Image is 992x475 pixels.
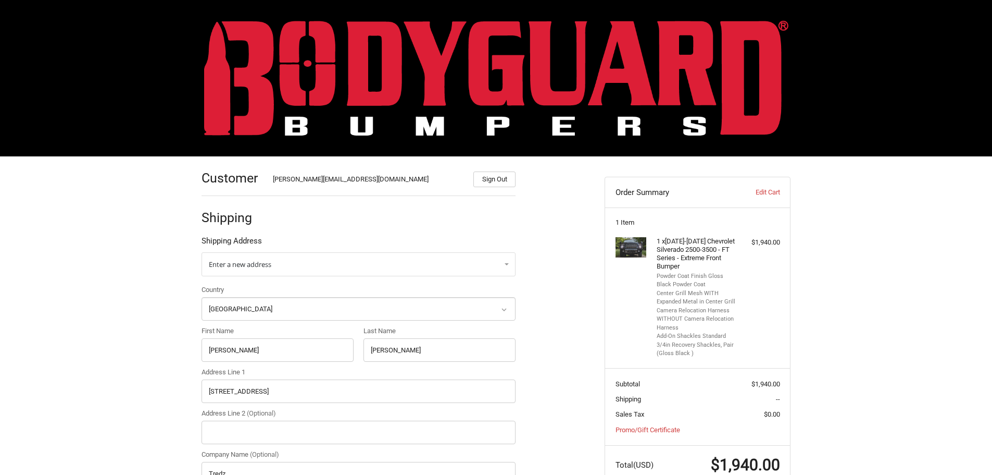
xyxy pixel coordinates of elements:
[202,210,262,226] h2: Shipping
[764,410,780,418] span: $0.00
[202,449,516,460] label: Company Name
[202,235,262,252] legend: Shipping Address
[616,380,640,388] span: Subtotal
[616,410,644,418] span: Sales Tax
[473,172,516,187] button: Sign Out
[657,272,736,289] li: Powder Coat Finish Gloss Black Powder Coat
[204,20,788,136] img: BODYGUARD BUMPERS
[657,237,736,271] h4: 1 x [DATE]-[DATE] Chevrolet Silverado 2500-3500 - FT Series - Extreme Front Bumper
[202,326,354,336] label: First Name
[616,395,641,403] span: Shipping
[363,326,516,336] label: Last Name
[273,174,463,187] div: [PERSON_NAME][EMAIL_ADDRESS][DOMAIN_NAME]
[657,307,736,333] li: Camera Relocation Harness WITHOUT Camera Relocation Harness
[616,460,654,470] span: Total (USD)
[250,450,279,458] small: (Optional)
[202,170,262,186] h2: Customer
[739,237,780,248] div: $1,940.00
[616,187,729,198] h3: Order Summary
[711,456,780,474] span: $1,940.00
[202,408,516,419] label: Address Line 2
[202,367,516,377] label: Address Line 1
[247,409,276,417] small: (Optional)
[657,332,736,358] li: Add-On Shackles Standard 3/4in Recovery Shackles, Pair (Gloss Black )
[202,252,516,276] a: Enter or select a different address
[209,260,271,269] span: Enter a new address
[657,289,736,307] li: Center Grill Mesh WITH Expanded Metal in Center Grill
[202,285,516,295] label: Country
[940,425,992,475] iframe: Chat Widget
[751,380,780,388] span: $1,940.00
[776,395,780,403] span: --
[616,218,780,227] h3: 1 Item
[616,426,680,434] a: Promo/Gift Certificate
[728,187,780,198] a: Edit Cart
